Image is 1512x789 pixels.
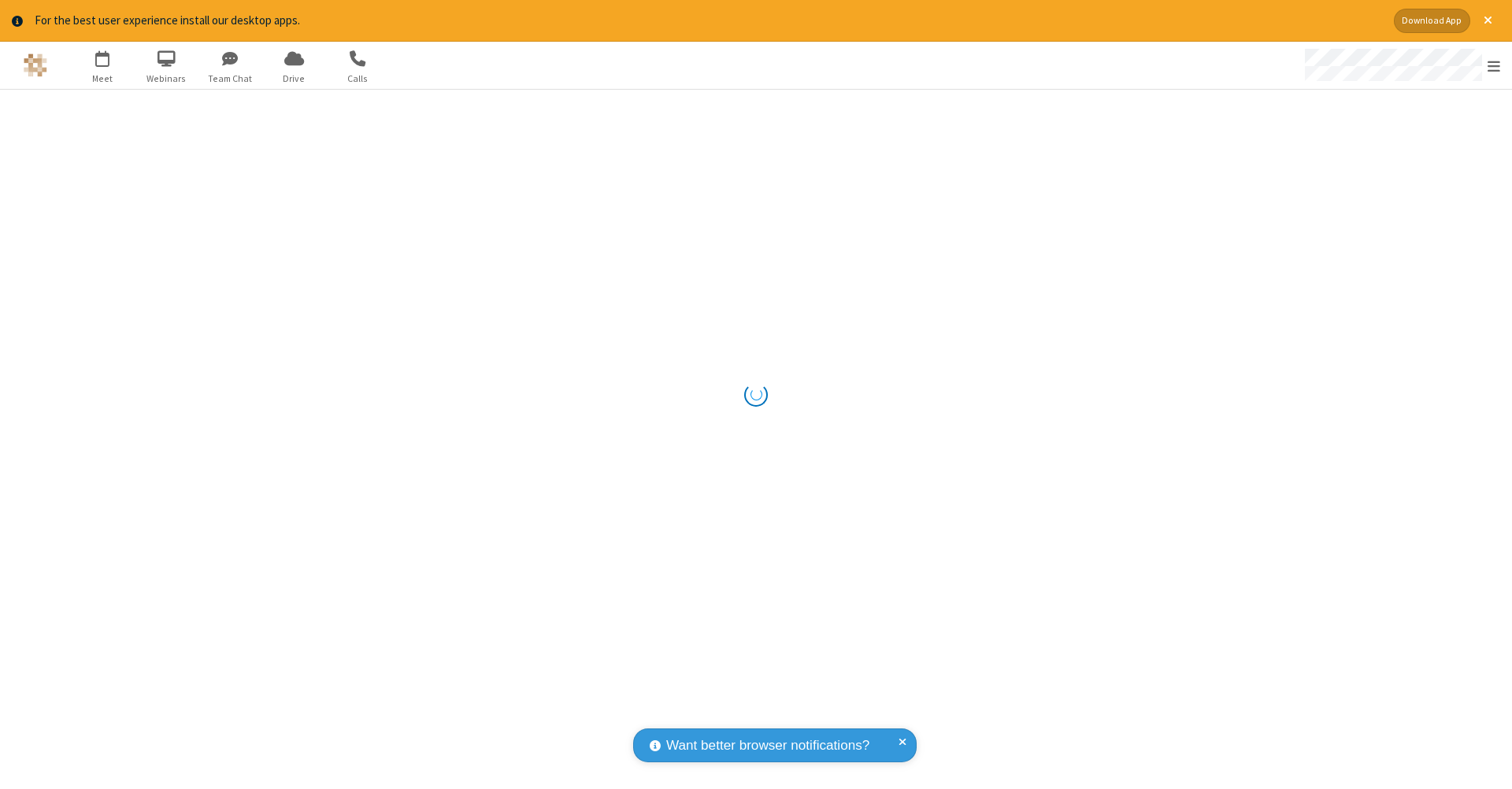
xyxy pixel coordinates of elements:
[24,53,47,77] img: QA Selenium DO NOT DELETE OR CHANGE
[35,12,1382,30] div: For the best user experience install our desktop apps.
[201,72,260,86] span: Team Chat
[6,42,65,89] button: Logo
[328,72,387,86] span: Calls
[1290,42,1512,89] div: Open menu
[1394,9,1470,33] button: Download App
[1476,9,1500,33] button: Close alert
[137,72,196,86] span: Webinars
[265,72,324,86] span: Drive
[666,736,869,756] span: Want better browser notifications?
[73,72,132,86] span: Meet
